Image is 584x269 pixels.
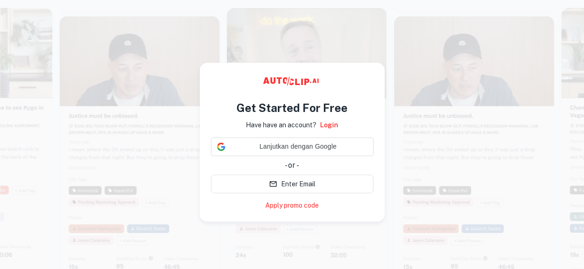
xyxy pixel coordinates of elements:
div: - or - [211,160,374,171]
p: Have have an account? [246,120,316,130]
div: Lanjutkan dengan Google [211,138,374,156]
span: Lanjutkan dengan Google [229,142,367,151]
a: Apply promo code [265,201,319,210]
h4: Get Started For Free [236,99,348,116]
a: Login [320,120,338,130]
button: Enter Email [211,175,374,193]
